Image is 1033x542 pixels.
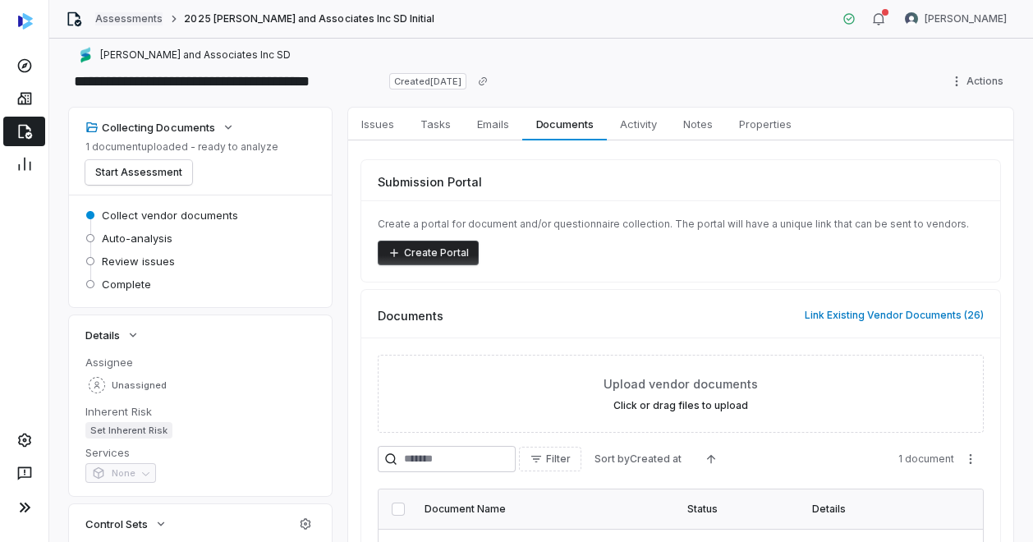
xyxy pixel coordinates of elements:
span: Control Sets [85,517,148,531]
span: Review issues [102,254,175,269]
span: Documents [530,113,600,135]
span: [PERSON_NAME] [925,12,1007,25]
span: Issues [355,113,401,135]
button: https://stubbe.com/[PERSON_NAME] and Associates Inc SD [72,40,296,70]
span: Created [DATE] [389,73,466,90]
a: Assessments [95,12,163,25]
span: Details [85,328,120,342]
p: Create a portal for document and/or questionnaire collection. The portal will have a unique link ... [378,218,984,231]
button: More actions [957,447,984,471]
span: Collect vendor documents [102,208,238,223]
button: Copy link [468,67,498,96]
span: Complete [102,277,151,292]
button: Details [80,320,145,350]
button: Actions [945,69,1013,94]
span: Auto-analysis [102,231,172,246]
span: Activity [613,113,663,135]
svg: Ascending [705,452,718,466]
dt: Assignee [85,355,315,370]
p: 1 document uploaded - ready to analyze [85,140,278,154]
span: 1 document [898,452,954,466]
span: Set Inherent Risk [85,422,172,439]
span: Tasks [414,113,457,135]
span: Unassigned [112,379,167,392]
span: Documents [378,307,443,324]
span: Filter [546,452,571,466]
button: Link Existing Vendor Documents (26) [800,298,989,333]
span: Notes [677,113,719,135]
img: REKHA KOTHANDARAMAN avatar [905,12,918,25]
div: Document Name [425,503,668,516]
button: REKHA KOTHANDARAMAN avatar[PERSON_NAME] [895,7,1017,31]
dt: Services [85,445,315,460]
button: Collecting Documents [80,113,240,142]
span: 2025 [PERSON_NAME] and Associates Inc SD Initial [184,12,434,25]
span: Properties [732,113,798,135]
button: Control Sets [80,509,172,539]
div: Status [687,503,792,516]
button: Start Assessment [85,160,192,185]
span: [PERSON_NAME] and Associates Inc SD [100,48,291,62]
label: Click or drag files to upload [613,399,748,412]
img: svg%3e [18,13,33,30]
span: Submission Portal [378,173,482,191]
button: Filter [519,447,581,471]
button: Ascending [695,447,728,471]
span: Upload vendor documents [604,375,758,393]
dt: Inherent Risk [85,404,315,419]
div: Collecting Documents [85,120,215,135]
button: Create Portal [378,241,479,265]
button: Sort byCreated at [585,447,691,471]
span: Emails [471,113,516,135]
